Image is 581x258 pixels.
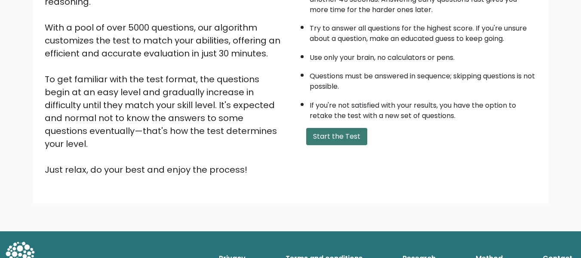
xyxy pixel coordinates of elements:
[310,19,537,44] li: Try to answer all questions for the highest score. If you're unsure about a question, make an edu...
[310,48,537,63] li: Use only your brain, no calculators or pens.
[310,96,537,121] li: If you're not satisfied with your results, you have the option to retake the test with a new set ...
[310,67,537,92] li: Questions must be answered in sequence; skipping questions is not possible.
[306,128,367,145] button: Start the Test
